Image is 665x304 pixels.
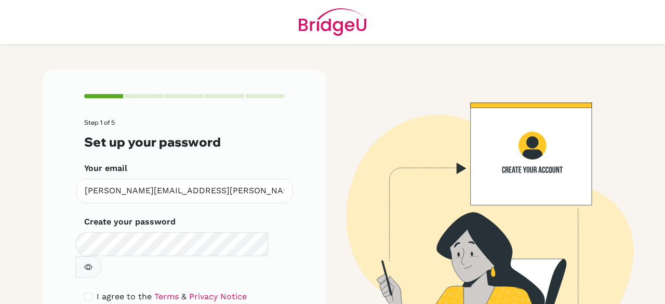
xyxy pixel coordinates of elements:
label: Create your password [84,216,176,228]
span: & [181,292,187,301]
label: Your email [84,162,127,175]
span: Step 1 of 5 [84,118,115,126]
span: I agree to the [97,292,152,301]
a: Terms [154,292,179,301]
a: Privacy Notice [189,292,247,301]
input: Insert your email* [76,179,293,203]
h3: Set up your password [84,135,285,150]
